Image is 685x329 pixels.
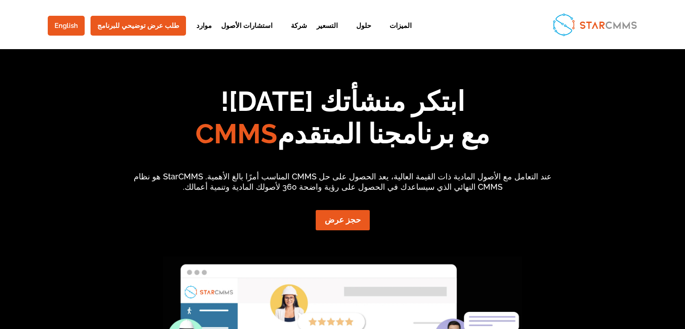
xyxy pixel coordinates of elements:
[549,9,640,39] img: StarCMMS
[44,85,642,155] h1: ابتكر منشأتك [DATE]! مع برنامجنا المتقدم
[381,23,412,45] a: الميزات
[195,118,277,150] span: CMMS
[133,171,552,193] p: عند التعامل مع الأصول المادية ذات القيمة العالية، يعد الحصول على حل CMMS المناسب أمرًا بالغ الأهم...
[48,16,85,36] a: English
[221,23,272,45] a: استشارات الأصول
[317,23,338,45] a: التسعير
[187,23,212,45] a: موارد
[91,16,186,36] a: طلب عرض توضيحي للبرنامج
[282,23,307,45] a: شركة
[347,23,371,45] a: حلول
[316,210,370,230] a: حجز عرض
